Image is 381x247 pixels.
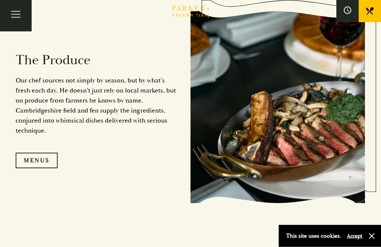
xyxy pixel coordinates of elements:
[16,76,179,136] p: Our chef sources not simply by season, but by what’s fresh each day. He doesn’t just rely on loca...
[286,231,341,241] p: This site uses cookies.
[347,233,362,240] button: Accept
[16,153,58,169] a: Menus
[16,52,179,69] h2: The Produce
[368,233,375,240] button: Close and accept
